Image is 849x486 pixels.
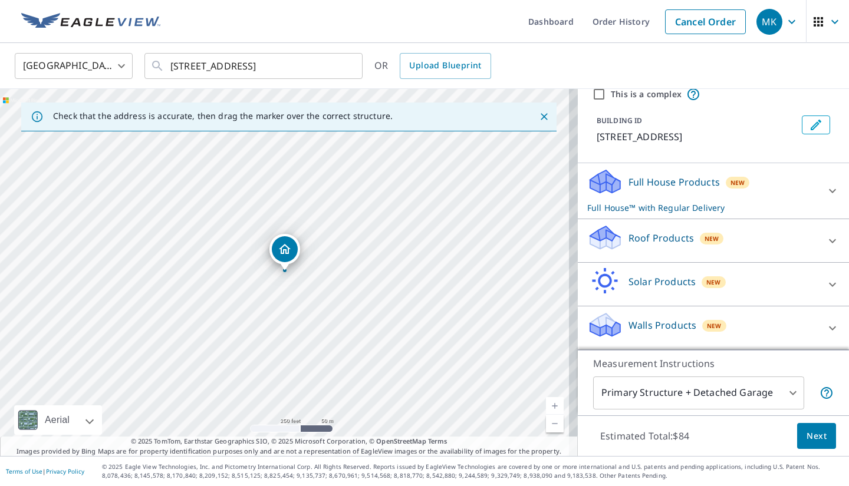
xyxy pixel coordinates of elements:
[587,224,840,257] div: Roof ProductsNew
[21,13,160,31] img: EV Logo
[400,53,491,79] a: Upload Blueprint
[705,234,719,243] span: New
[409,58,481,73] span: Upload Blueprint
[428,437,447,445] a: Terms
[587,168,840,214] div: Full House ProductsNewFull House™ with Regular Delivery
[537,109,552,124] button: Close
[170,49,338,82] input: Search by address or latitude-longitude
[756,9,782,35] div: MK
[41,405,73,435] div: Aerial
[665,9,746,34] a: Cancel Order
[131,437,447,447] span: © 2025 TomTom, Earthstar Geographics SIO, © 2025 Microsoft Corporation, ©
[611,88,682,100] label: This is a complex
[807,429,827,444] span: Next
[797,423,836,449] button: Next
[597,115,642,125] p: BUILDING ID
[730,178,745,187] span: New
[591,423,699,449] p: Estimated Total: $84
[546,397,564,415] a: Current Level 17, Zoom In
[593,356,834,371] p: Measurement Instructions
[15,49,133,82] div: [GEOGRAPHIC_DATA]
[546,415,564,432] a: Current Level 17, Zoom Out
[628,231,694,245] p: Roof Products
[597,130,797,144] p: [STREET_ADDRESS]
[628,318,696,332] p: Walls Products
[374,53,491,79] div: OR
[587,267,840,301] div: Solar ProductsNew
[802,115,830,134] button: Edit building 1
[14,405,102,435] div: Aerial
[46,467,84,475] a: Privacy Policy
[820,386,834,400] span: Your report will include the primary structure and a detached garage if one exists.
[102,462,843,480] p: © 2025 Eagle View Technologies, Inc. and Pictometry International Corp. All Rights Reserved. Repo...
[587,201,818,214] p: Full House™ with Regular Delivery
[6,468,84,475] p: |
[6,467,42,475] a: Terms of Use
[628,275,696,289] p: Solar Products
[269,234,300,270] div: Dropped pin, building 1, Residential property, 5 Meadow View Ct Mechanicsburg, PA 17050
[593,376,804,409] div: Primary Structure + Detached Garage
[628,175,720,189] p: Full House Products
[707,321,722,330] span: New
[376,437,426,445] a: OpenStreetMap
[587,311,840,345] div: Walls ProductsNew
[706,277,721,287] span: New
[53,111,393,121] p: Check that the address is accurate, then drag the marker over the correct structure.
